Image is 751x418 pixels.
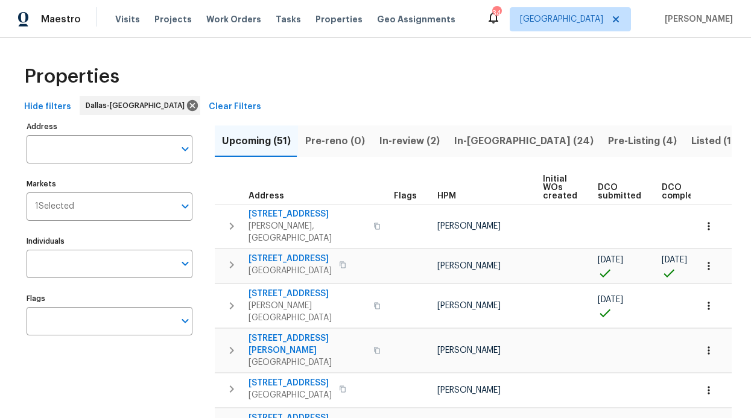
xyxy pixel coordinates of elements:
span: Properties [315,13,363,25]
span: [PERSON_NAME] [437,222,501,230]
span: DCO submitted [598,183,641,200]
label: Address [27,123,192,130]
span: Address [249,192,284,200]
button: Open [177,312,194,329]
span: Maestro [41,13,81,25]
span: [PERSON_NAME] [437,302,501,310]
span: Hide filters [24,100,71,115]
button: Open [177,198,194,215]
span: [DATE] [662,256,687,264]
span: [PERSON_NAME] [437,386,501,394]
span: Pre-Listing (4) [608,133,677,150]
span: Upcoming (51) [222,133,291,150]
button: Open [177,255,194,272]
span: [STREET_ADDRESS][PERSON_NAME] [249,332,366,356]
span: [STREET_ADDRESS] [249,208,366,220]
span: [GEOGRAPHIC_DATA] [249,265,332,277]
button: Open [177,141,194,157]
div: Dallas-[GEOGRAPHIC_DATA] [80,96,200,115]
span: [PERSON_NAME] [437,262,501,270]
span: [DATE] [598,296,623,304]
span: Properties [24,71,119,83]
span: Dallas-[GEOGRAPHIC_DATA] [86,100,189,112]
span: [GEOGRAPHIC_DATA] [249,356,366,369]
span: [PERSON_NAME] [660,13,733,25]
span: [STREET_ADDRESS] [249,377,332,389]
span: [DATE] [598,256,623,264]
span: Geo Assignments [377,13,455,25]
span: [PERSON_NAME] [437,346,501,355]
label: Individuals [27,238,192,245]
span: Work Orders [206,13,261,25]
span: Initial WOs created [543,175,577,200]
span: [STREET_ADDRESS] [249,288,366,300]
label: Markets [27,180,192,188]
span: Tasks [276,15,301,24]
span: Listed (167) [691,133,747,150]
span: In-review (2) [379,133,440,150]
span: Pre-reno (0) [305,133,365,150]
span: 1 Selected [35,201,74,212]
span: Visits [115,13,140,25]
button: Hide filters [19,96,76,118]
span: Projects [154,13,192,25]
button: Clear Filters [204,96,266,118]
span: In-[GEOGRAPHIC_DATA] (24) [454,133,594,150]
label: Flags [27,295,192,302]
span: [STREET_ADDRESS] [249,253,332,265]
span: [PERSON_NAME], [GEOGRAPHIC_DATA] [249,220,366,244]
span: DCO complete [662,183,702,200]
span: [PERSON_NAME][GEOGRAPHIC_DATA] [249,300,366,324]
span: [GEOGRAPHIC_DATA] [249,389,332,401]
span: Clear Filters [209,100,261,115]
span: [GEOGRAPHIC_DATA] [520,13,603,25]
span: Flags [394,192,417,200]
span: HPM [437,192,456,200]
div: 34 [492,7,501,19]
